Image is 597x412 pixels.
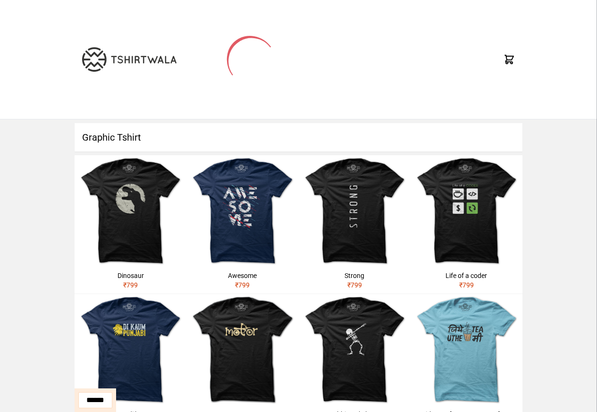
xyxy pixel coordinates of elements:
[75,155,186,294] a: Dinosaur₹799
[75,123,522,151] h1: Graphic Tshirt
[299,155,411,294] a: Strong₹799
[411,294,522,406] img: jithe-tea-uthe-me.jpg
[78,271,183,280] div: Dinosaur
[186,294,298,406] img: motor.jpg
[75,294,186,406] img: shera-di-kaum-punjabi-1.jpg
[190,271,294,280] div: Awesome
[459,281,474,289] span: ₹ 799
[186,155,298,294] a: Awesome₹799
[299,155,411,267] img: strong.jpg
[411,155,522,294] a: Life of a coder₹799
[347,281,362,289] span: ₹ 799
[303,271,407,280] div: Strong
[123,281,138,289] span: ₹ 799
[414,271,519,280] div: Life of a coder
[411,155,522,267] img: life-of-a-coder.jpg
[82,47,177,72] img: TW-LOGO-400-104.png
[235,281,250,289] span: ₹ 799
[186,155,298,267] img: awesome.jpg
[299,294,411,406] img: skeleton-dabbing.jpg
[75,155,186,267] img: dinosaur.jpg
